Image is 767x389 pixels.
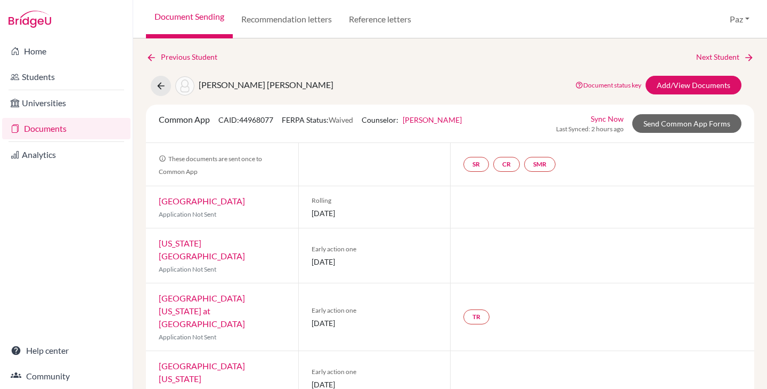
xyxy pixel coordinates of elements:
[312,196,438,205] span: Rolling
[725,9,754,29] button: Paz
[9,11,51,28] img: Bridge-U
[312,306,438,315] span: Early action one
[524,157,556,172] a: SMR
[312,208,438,219] span: [DATE]
[2,366,130,387] a: Community
[159,238,245,261] a: [US_STATE][GEOGRAPHIC_DATA]
[2,41,130,62] a: Home
[159,265,216,273] span: Application Not Sent
[329,115,353,124] span: Waived
[403,115,462,124] a: [PERSON_NAME]
[159,293,245,329] a: [GEOGRAPHIC_DATA][US_STATE] at [GEOGRAPHIC_DATA]
[159,155,262,176] span: These documents are sent once to Common App
[159,333,216,341] span: Application Not Sent
[2,340,130,361] a: Help center
[556,124,624,134] span: Last Synced: 2 hours ago
[2,92,130,114] a: Universities
[493,157,520,172] a: CR
[2,118,130,139] a: Documents
[146,51,226,63] a: Previous Student
[632,114,741,133] a: Send Common App Forms
[2,66,130,88] a: Students
[646,76,741,94] a: Add/View Documents
[218,115,273,124] span: CAID: 44968077
[199,80,333,90] span: [PERSON_NAME] [PERSON_NAME]
[312,367,438,377] span: Early action one
[362,115,462,124] span: Counselor:
[463,157,489,172] a: SR
[312,244,438,254] span: Early action one
[282,115,353,124] span: FERPA Status:
[696,51,754,63] a: Next Student
[463,309,489,324] a: TR
[159,196,245,206] a: [GEOGRAPHIC_DATA]
[159,114,210,124] span: Common App
[159,361,245,384] a: [GEOGRAPHIC_DATA][US_STATE]
[2,144,130,165] a: Analytics
[591,113,624,124] a: Sync Now
[312,317,438,329] span: [DATE]
[312,256,438,267] span: [DATE]
[159,210,216,218] span: Application Not Sent
[575,81,641,89] a: Document status key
